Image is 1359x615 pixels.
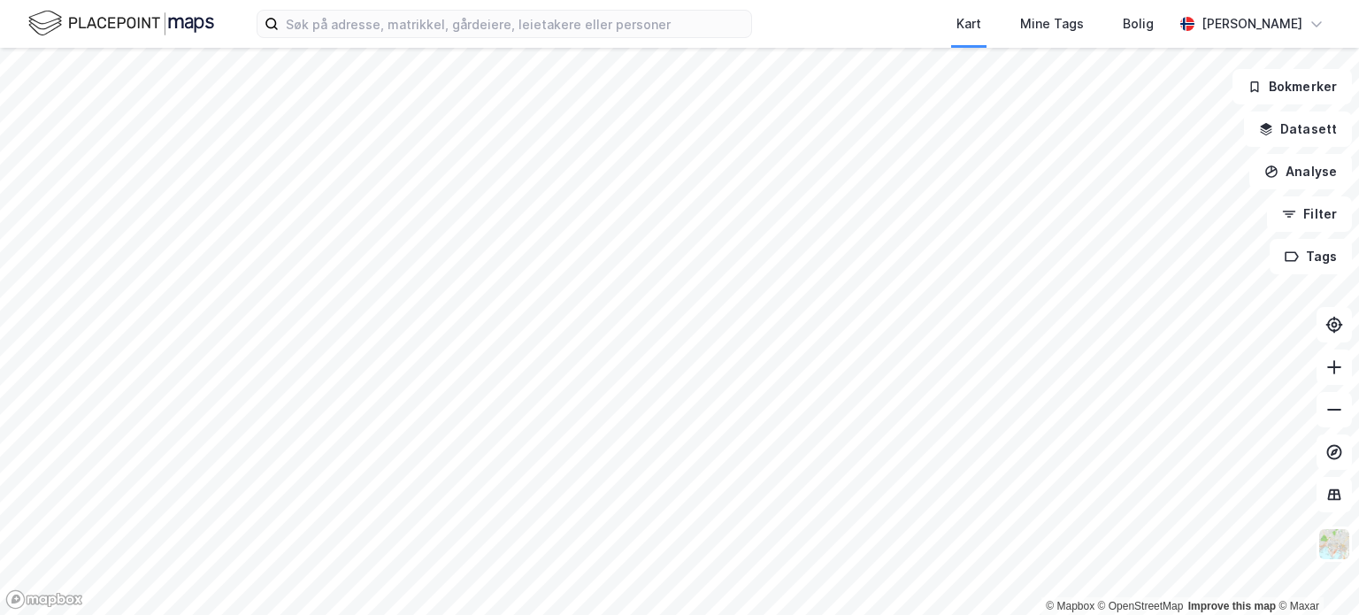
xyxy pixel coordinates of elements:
a: Mapbox [1046,600,1094,612]
img: Z [1317,527,1351,561]
div: Kart [956,13,981,35]
a: Improve this map [1188,600,1276,612]
div: Mine Tags [1020,13,1084,35]
input: Søk på adresse, matrikkel, gårdeiere, leietakere eller personer [279,11,751,37]
div: Kontrollprogram for chat [1271,530,1359,615]
button: Bokmerker [1232,69,1352,104]
button: Analyse [1249,154,1352,189]
a: Mapbox homepage [5,589,83,610]
a: OpenStreetMap [1098,600,1184,612]
img: logo.f888ab2527a4732fd821a326f86c7f29.svg [28,8,214,39]
button: Tags [1270,239,1352,274]
div: [PERSON_NAME] [1202,13,1302,35]
button: Datasett [1244,111,1352,147]
button: Filter [1267,196,1352,232]
div: Bolig [1123,13,1154,35]
iframe: Chat Widget [1271,530,1359,615]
